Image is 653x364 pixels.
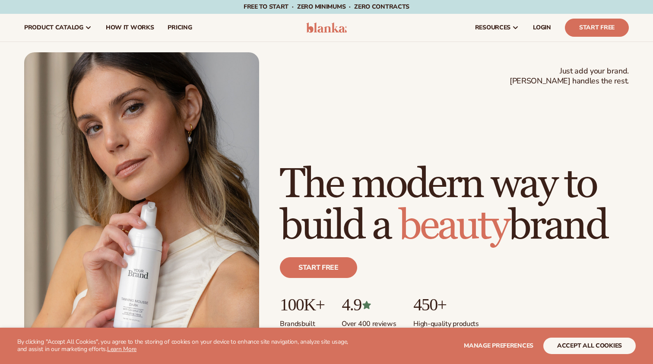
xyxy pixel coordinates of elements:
span: product catalog [24,24,83,31]
span: pricing [168,24,192,31]
a: LOGIN [526,14,558,42]
h1: The modern way to build a brand [280,164,629,247]
p: 450+ [413,295,479,314]
p: High-quality products [413,314,479,329]
span: LOGIN [533,24,551,31]
p: Brands built [280,314,324,329]
a: Start free [280,257,357,278]
span: Just add your brand. [PERSON_NAME] handles the rest. [510,66,629,86]
a: product catalog [17,14,99,42]
span: Manage preferences [464,342,533,350]
a: How It Works [99,14,161,42]
p: By clicking "Accept All Cookies", you agree to the storing of cookies on your device to enhance s... [17,338,354,353]
button: Manage preferences [464,338,533,354]
p: 4.9 [342,295,396,314]
a: resources [468,14,526,42]
span: Free to start · ZERO minimums · ZERO contracts [244,3,409,11]
img: logo [306,22,347,33]
img: Female holding tanning mousse. [24,52,259,349]
p: 100K+ [280,295,324,314]
a: Learn More [107,345,136,353]
span: How It Works [106,24,154,31]
span: beauty [399,201,508,251]
button: accept all cookies [543,338,636,354]
span: resources [475,24,510,31]
p: Over 400 reviews [342,314,396,329]
a: Start Free [565,19,629,37]
a: pricing [161,14,199,42]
